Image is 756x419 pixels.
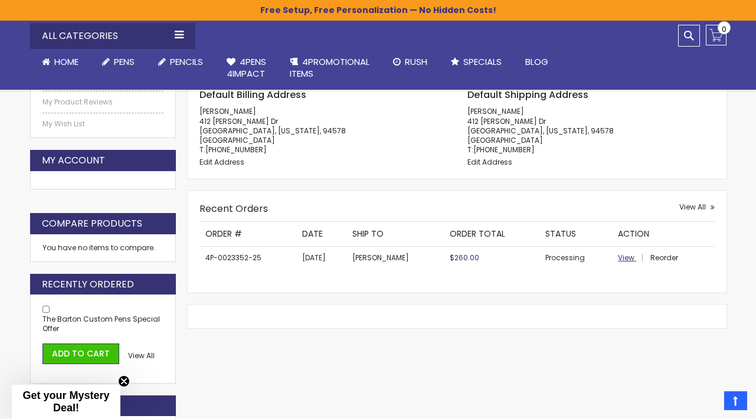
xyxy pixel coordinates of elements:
[444,222,539,246] th: Order Total
[346,246,444,269] td: [PERSON_NAME]
[679,202,715,212] a: View All
[54,55,78,68] span: Home
[290,55,369,80] span: 4PROMOTIONAL ITEMS
[30,49,90,75] a: Home
[52,348,110,359] span: Add to Cart
[118,375,130,387] button: Close teaser
[706,25,726,45] a: 0
[22,389,109,414] span: Get your Mystery Deal!
[227,55,266,80] span: 4Pens 4impact
[42,314,160,333] a: The Barton Custom Pens Special Offer
[463,55,502,68] span: Specials
[467,157,512,167] a: Edit Address
[618,253,634,263] span: View
[296,246,346,269] td: [DATE]
[42,217,142,230] strong: Compare Products
[296,222,346,246] th: Date
[42,343,119,364] button: Add to Cart
[467,88,588,102] span: Default Shipping Address
[618,253,649,263] a: View
[90,49,146,75] a: Pens
[722,24,726,35] span: 0
[525,55,548,68] span: Blog
[199,246,296,269] td: 4P-0023352-25
[30,234,176,262] div: You have no items to compare.
[215,49,278,87] a: 4Pens4impact
[278,49,381,87] a: 4PROMOTIONALITEMS
[199,88,306,102] span: Default Billing Address
[205,145,267,155] a: [PHONE_NUMBER]
[42,278,134,291] strong: Recently Ordered
[612,222,714,246] th: Action
[199,107,447,155] address: [PERSON_NAME] 412 [PERSON_NAME] Dr [GEOGRAPHIC_DATA], [US_STATE], 94578 [GEOGRAPHIC_DATA] T:
[30,23,195,49] div: All Categories
[128,351,155,361] a: View All
[450,253,479,263] span: $260.00
[539,222,613,246] th: Status
[513,49,560,75] a: Blog
[114,55,135,68] span: Pens
[539,246,613,269] td: Processing
[170,55,203,68] span: Pencils
[199,157,244,167] a: Edit Address
[679,202,706,212] span: View All
[650,253,678,263] a: Reorder
[199,222,296,246] th: Order #
[473,145,535,155] a: [PHONE_NUMBER]
[405,55,427,68] span: Rush
[381,49,439,75] a: Rush
[467,107,715,155] address: [PERSON_NAME] 412 [PERSON_NAME] Dr [GEOGRAPHIC_DATA], [US_STATE], 94578 [GEOGRAPHIC_DATA] T:
[42,154,105,167] strong: My Account
[199,202,268,215] strong: Recent Orders
[42,119,164,129] a: My Wish List
[439,49,513,75] a: Specials
[12,385,120,419] div: Get your Mystery Deal!Close teaser
[146,49,215,75] a: Pencils
[346,222,444,246] th: Ship To
[42,97,164,107] a: My Product Reviews
[724,391,747,410] a: Top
